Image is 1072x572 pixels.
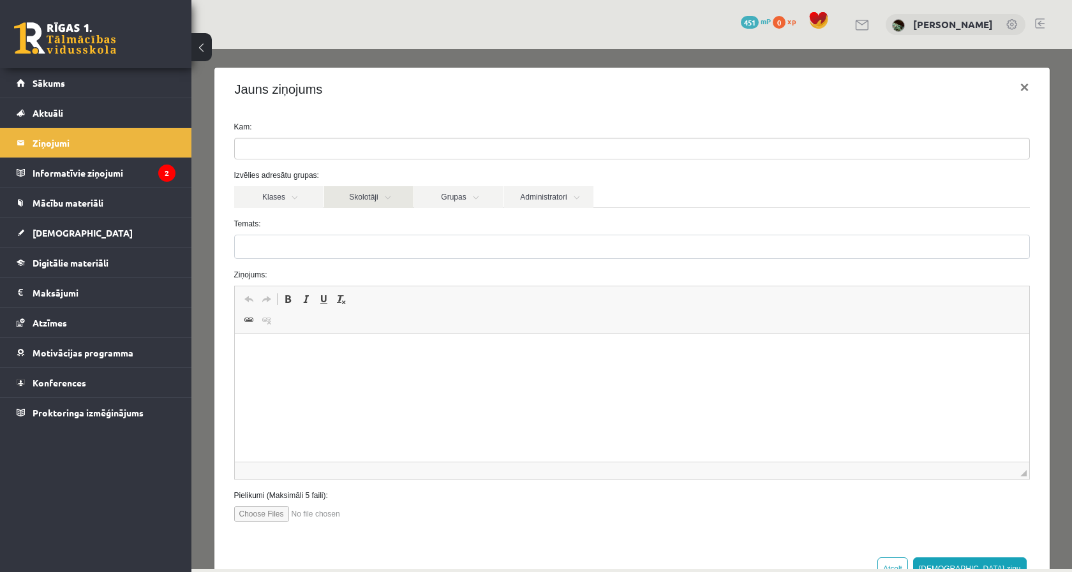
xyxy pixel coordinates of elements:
[33,121,848,132] label: Izvēlies adresātu grupas:
[33,257,108,268] span: Digitālie materiāli
[48,242,66,258] a: Undo (⌘+Z)
[741,16,771,26] a: 451 mP
[17,248,175,277] a: Digitālie materiāli
[892,19,905,32] img: Marta Cekula
[133,137,222,159] a: Skolotāji
[17,158,175,187] a: Informatīvie ziņojumi2
[33,317,67,328] span: Atzīmes
[33,227,133,238] span: [DEMOGRAPHIC_DATA]
[14,22,116,54] a: Rīgas 1. Tālmācības vidusskola
[741,16,759,29] span: 451
[33,347,133,358] span: Motivācijas programma
[17,68,175,98] a: Sākums
[17,128,175,158] a: Ziņojumi
[33,278,175,307] legend: Maksājumi
[17,398,175,427] a: Proktoringa izmēģinājums
[761,16,771,26] span: mP
[33,220,848,231] label: Ziņojums:
[17,98,175,128] a: Aktuāli
[829,421,835,427] span: Drag to resize
[913,18,993,31] a: [PERSON_NAME]
[33,407,144,418] span: Proktoringa izmēģinājums
[87,242,105,258] a: Bold (⌘+B)
[17,368,175,397] a: Konferences
[43,31,131,50] h4: Jauns ziņojums
[66,263,84,279] a: Unlink
[66,242,84,258] a: Redo (⌘+Y)
[33,107,63,119] span: Aktuāli
[33,72,848,84] label: Kam:
[43,285,838,413] iframe: Rich Text Editor, wiswyg-editor-47363854991780-1756803360-959
[313,137,402,159] a: Administratori
[818,20,847,56] button: ×
[33,197,103,209] span: Mācību materiāli
[48,263,66,279] a: Link (⌘+K)
[17,338,175,367] a: Motivācijas programma
[773,16,785,29] span: 0
[33,128,175,158] legend: Ziņojumi
[33,441,848,452] label: Pielikumi (Maksimāli 5 faili):
[33,377,86,388] span: Konferences
[17,308,175,337] a: Atzīmes
[17,218,175,247] a: [DEMOGRAPHIC_DATA]
[158,165,175,182] i: 2
[141,242,159,258] a: Remove Format
[105,242,123,258] a: Italic (⌘+I)
[773,16,802,26] a: 0 xp
[33,158,175,187] legend: Informatīvie ziņojumi
[686,508,717,531] button: Atcelt
[787,16,796,26] span: xp
[17,278,175,307] a: Maksājumi
[223,137,312,159] a: Grupas
[33,169,848,180] label: Temats:
[43,137,132,159] a: Klases
[17,188,175,217] a: Mācību materiāli
[123,242,141,258] a: Underline (⌘+U)
[722,508,835,531] button: [DEMOGRAPHIC_DATA] ziņu
[33,77,65,89] span: Sākums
